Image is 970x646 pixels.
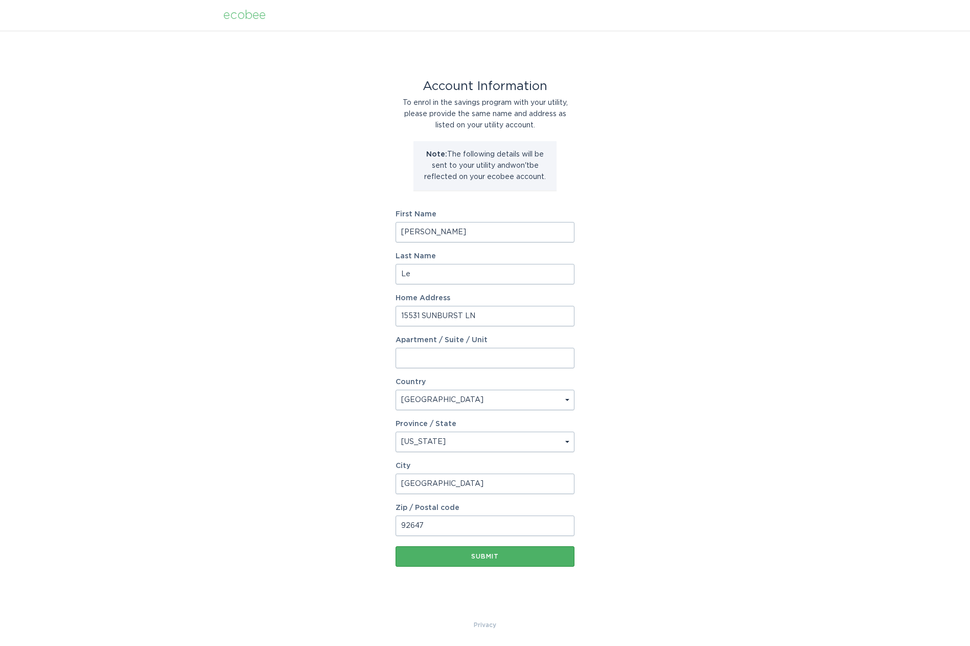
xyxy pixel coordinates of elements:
[396,378,426,386] label: Country
[396,97,574,131] div: To enrol in the savings program with your utility, please provide the same name and address as li...
[396,295,574,302] label: Home Address
[396,81,574,92] div: Account Information
[396,253,574,260] label: Last Name
[223,10,266,21] div: ecobee
[401,553,569,560] div: Submit
[396,546,574,567] button: Submit
[396,462,574,470] label: City
[474,619,496,631] a: Privacy Policy & Terms of Use
[421,149,549,183] p: The following details will be sent to your utility and won't be reflected on your ecobee account.
[396,337,574,344] label: Apartment / Suite / Unit
[426,151,447,158] strong: Note:
[396,211,574,218] label: First Name
[396,504,574,511] label: Zip / Postal code
[396,420,456,428] label: Province / State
